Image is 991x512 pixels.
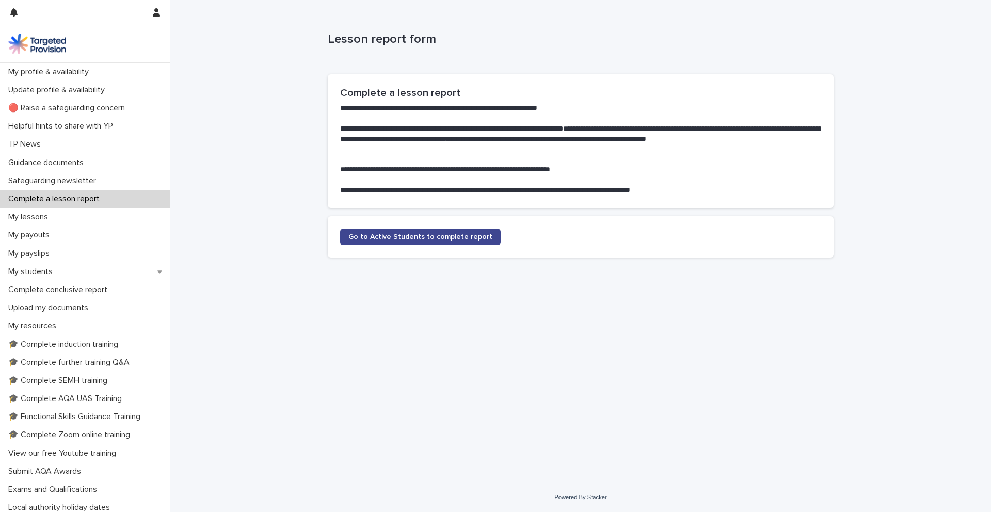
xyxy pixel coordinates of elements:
p: My students [4,267,61,277]
p: My resources [4,321,65,331]
p: My payouts [4,230,58,240]
p: Submit AQA Awards [4,467,89,476]
p: 🎓 Complete AQA UAS Training [4,394,130,404]
a: Go to Active Students to complete report [340,229,501,245]
p: 🎓 Functional Skills Guidance Training [4,412,149,422]
p: Safeguarding newsletter [4,176,104,186]
p: 🎓 Complete further training Q&A [4,358,138,367]
p: 🎓 Complete Zoom online training [4,430,138,440]
span: Go to Active Students to complete report [348,233,492,241]
img: M5nRWzHhSzIhMunXDL62 [8,34,66,54]
p: View our free Youtube training [4,449,124,458]
p: My profile & availability [4,67,97,77]
h2: Complete a lesson report [340,87,821,99]
p: Lesson report form [328,32,829,47]
p: Exams and Qualifications [4,485,105,494]
a: Powered By Stacker [554,494,606,500]
p: Helpful hints to share with YP [4,121,121,131]
p: My payslips [4,249,58,259]
p: 🎓 Complete induction training [4,340,126,349]
p: Guidance documents [4,158,92,168]
p: Complete a lesson report [4,194,108,204]
p: Upload my documents [4,303,97,313]
p: Complete conclusive report [4,285,116,295]
p: TP News [4,139,49,149]
p: My lessons [4,212,56,222]
p: 🎓 Complete SEMH training [4,376,116,386]
p: 🔴 Raise a safeguarding concern [4,103,133,113]
p: Update profile & availability [4,85,113,95]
